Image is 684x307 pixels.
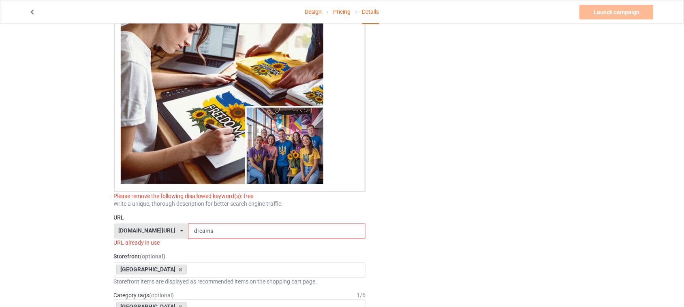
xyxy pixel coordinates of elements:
label: URL [114,214,366,222]
div: Details [362,0,379,24]
div: [GEOGRAPHIC_DATA] [116,265,187,275]
a: Pricing [333,0,351,23]
span: (optional) [150,292,174,299]
a: Design [305,0,322,23]
div: Please remove the following disallowed keyword(s): free [114,192,366,200]
label: Storefront [114,253,366,261]
label: Category tags [114,292,174,300]
div: [DOMAIN_NAME][URL] [118,228,175,234]
span: (optional) [140,254,166,260]
div: Write a unique, thorough description for better search engine traffic. [114,200,366,208]
div: 1 / 6 [357,292,366,300]
div: URL already in use [114,239,366,247]
div: Storefront items are displayed as recommended items on the shopping cart page. [114,278,366,286]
